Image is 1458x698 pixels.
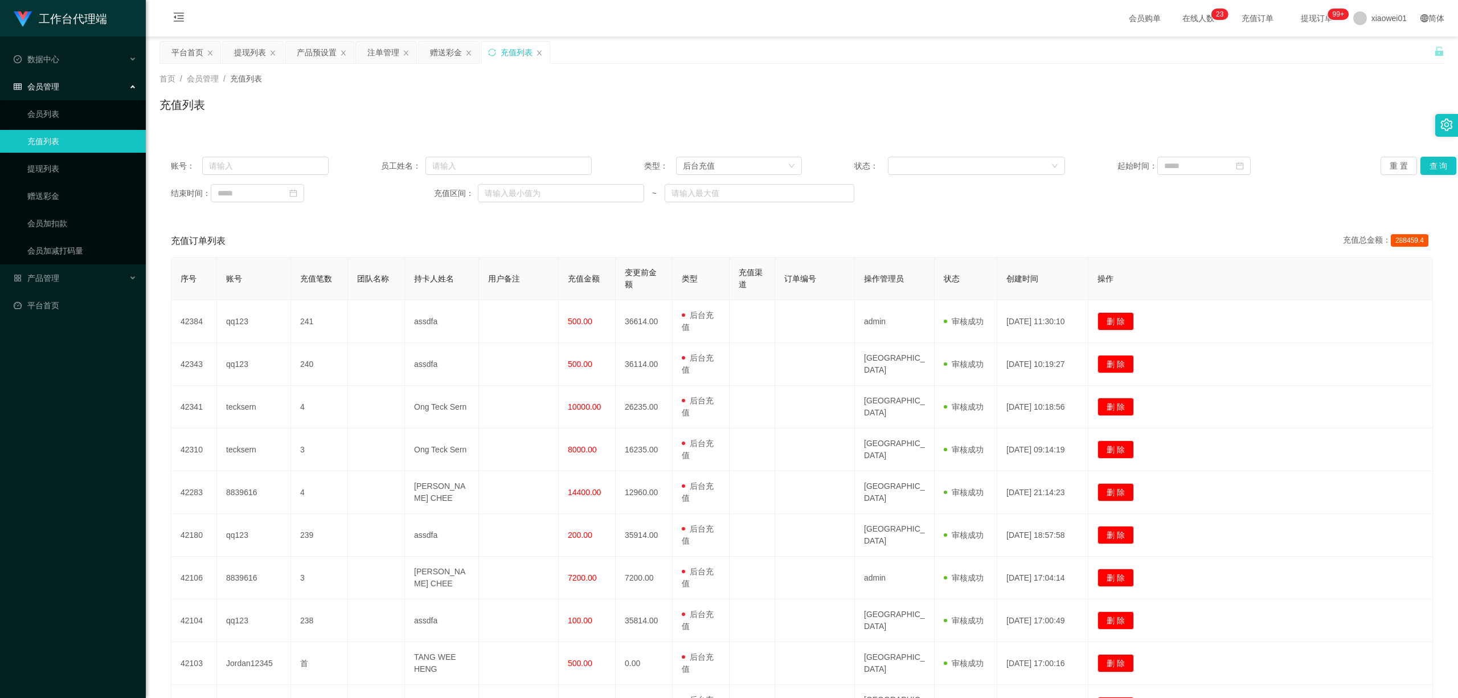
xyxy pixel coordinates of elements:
span: 创建时间 [1006,274,1038,283]
td: 241 [291,300,348,343]
td: qq123 [217,514,291,557]
div: 注单管理 [367,42,399,63]
span: 账号： [171,160,202,172]
td: 16235.00 [616,428,673,471]
button: 删 除 [1097,440,1134,459]
td: tecksern [217,386,291,428]
div: 后台充值 [683,157,715,174]
td: [PERSON_NAME] CHEE [405,471,479,514]
a: 工作台代理端 [14,14,107,23]
td: 42103 [171,642,217,685]
a: 充值列表 [27,130,137,153]
a: 会员加减打码量 [27,239,137,262]
span: 500.00 [568,317,592,326]
p: 2 [1216,9,1220,20]
button: 删 除 [1097,611,1134,630]
span: 首页 [159,74,175,83]
td: Ong Teck Sern [405,428,479,471]
i: 图标: close [269,50,276,56]
span: 类型： [644,160,676,172]
div: 充值列表 [501,42,533,63]
span: 操作管理员 [864,274,904,283]
span: 后台充值 [682,481,714,503]
span: 审核成功 [944,573,984,582]
sup: 980 [1328,9,1349,20]
span: 充值区间： [434,187,478,199]
a: 会员列表 [27,103,137,125]
button: 重 置 [1381,157,1417,175]
button: 删 除 [1097,483,1134,501]
td: 首 [291,642,348,685]
td: 42310 [171,428,217,471]
span: 在线人数 [1177,14,1220,22]
td: 42343 [171,343,217,386]
span: 团队名称 [357,274,389,283]
span: 审核成功 [944,530,984,540]
td: 12960.00 [616,471,673,514]
span: 数据中心 [14,55,59,64]
i: 图标: table [14,83,22,91]
td: [GEOGRAPHIC_DATA] [855,599,935,642]
span: 审核成功 [944,360,984,369]
span: 操作 [1097,274,1113,283]
td: 42384 [171,300,217,343]
td: 42180 [171,514,217,557]
td: admin [855,300,935,343]
input: 请输入最大值 [665,184,854,202]
td: [GEOGRAPHIC_DATA] [855,428,935,471]
span: 状态： [854,160,888,172]
span: 审核成功 [944,616,984,625]
span: 后台充值 [682,610,714,631]
td: 42341 [171,386,217,428]
span: 审核成功 [944,659,984,668]
td: 42106 [171,557,217,599]
input: 请输入 [202,157,329,175]
td: assdfa [405,343,479,386]
button: 删 除 [1097,312,1134,330]
i: 图标: down [1051,162,1058,170]
td: [DATE] 18:57:58 [997,514,1088,557]
button: 删 除 [1097,654,1134,672]
td: [DATE] 10:18:56 [997,386,1088,428]
a: 会员加扣款 [27,212,137,235]
span: 变更前金额 [625,268,657,289]
span: 产品管理 [14,274,59,283]
td: 239 [291,514,348,557]
span: 充值订单 [1236,14,1279,22]
span: 充值渠道 [739,268,763,289]
span: 后台充值 [682,652,714,673]
span: 500.00 [568,360,592,369]
td: [GEOGRAPHIC_DATA] [855,642,935,685]
span: 持卡人姓名 [414,274,454,283]
span: 后台充值 [682,353,714,374]
i: 图标: close [207,50,214,56]
p: 3 [1220,9,1224,20]
a: 赠送彩金 [27,185,137,207]
span: 后台充值 [682,311,714,332]
sup: 23 [1211,9,1228,20]
span: 员工姓名： [381,160,425,172]
div: 平台首页 [171,42,203,63]
td: [DATE] 11:30:10 [997,300,1088,343]
td: Ong Teck Sern [405,386,479,428]
i: 图标: menu-fold [159,1,198,37]
span: / [223,74,226,83]
div: 提现列表 [234,42,266,63]
td: 8839616 [217,471,291,514]
td: 240 [291,343,348,386]
td: [GEOGRAPHIC_DATA] [855,514,935,557]
td: 36614.00 [616,300,673,343]
td: qq123 [217,599,291,642]
span: 审核成功 [944,402,984,411]
td: 36114.00 [616,343,673,386]
span: 审核成功 [944,488,984,497]
td: 26235.00 [616,386,673,428]
td: 3 [291,557,348,599]
td: [PERSON_NAME] CHEE [405,557,479,599]
span: 账号 [226,274,242,283]
td: [DATE] 17:00:16 [997,642,1088,685]
h1: 工作台代理端 [39,1,107,37]
span: 提现订单 [1295,14,1338,22]
td: assdfa [405,300,479,343]
span: 后台充值 [682,524,714,545]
